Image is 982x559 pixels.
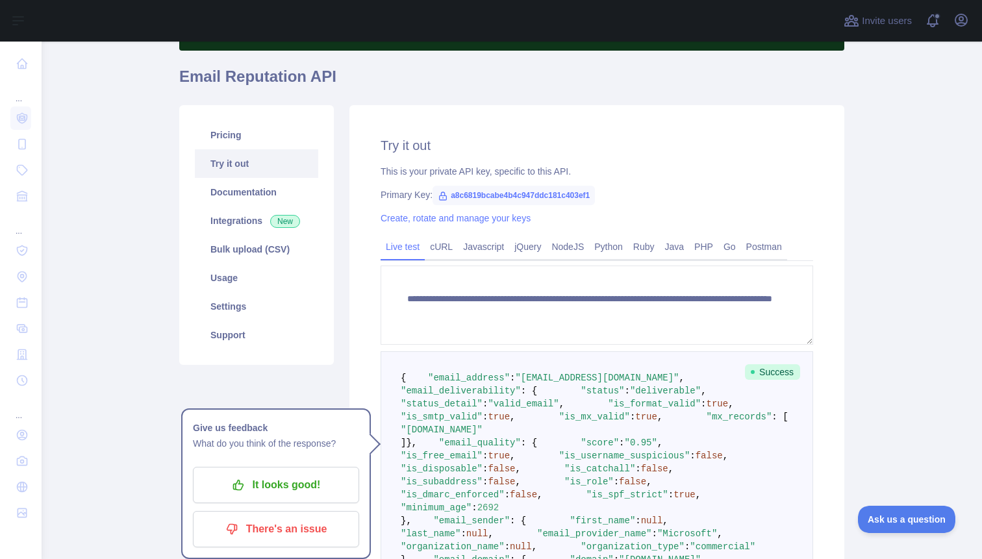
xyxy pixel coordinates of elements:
[509,236,546,257] a: jQuery
[401,399,483,409] span: "status_detail"
[401,528,460,539] span: "last_name"
[488,477,515,487] span: false
[625,386,630,396] span: :
[510,412,515,422] span: ,
[723,451,728,461] span: ,
[381,213,531,223] a: Create, rotate and manage your keys
[515,477,520,487] span: ,
[472,503,477,513] span: :
[428,373,510,383] span: "email_address"
[630,386,701,396] span: "deliverable"
[586,490,668,500] span: "is_spf_strict"
[401,386,521,396] span: "email_deliverability"
[718,236,741,257] a: Go
[772,412,788,422] span: : [
[707,412,772,422] span: "mx_records"
[401,373,406,383] span: {
[10,210,31,236] div: ...
[195,121,318,149] a: Pricing
[581,438,619,448] span: "score"
[466,528,488,539] span: null
[193,420,359,436] h1: Give us feedback
[660,236,690,257] a: Java
[657,528,717,539] span: "Microsoft"
[641,516,663,526] span: null
[858,506,956,533] iframe: Toggle Customer Support
[510,451,515,461] span: ,
[515,373,679,383] span: "[EMAIL_ADDRESS][DOMAIN_NAME]"
[510,373,515,383] span: :
[195,292,318,321] a: Settings
[406,438,417,448] span: },
[537,490,542,500] span: ,
[559,399,564,409] span: ,
[488,451,510,461] span: true
[630,412,635,422] span: :
[619,438,624,448] span: :
[625,438,657,448] span: "0.95"
[657,438,662,448] span: ,
[701,399,706,409] span: :
[401,541,505,552] span: "organization_name"
[690,451,695,461] span: :
[657,412,662,422] span: ,
[401,503,472,513] span: "minimum_age"
[483,412,488,422] span: :
[652,528,657,539] span: :
[570,516,635,526] span: "first_name"
[614,477,619,487] span: :
[589,236,628,257] a: Python
[483,399,488,409] span: :
[717,528,722,539] span: ,
[270,215,300,228] span: New
[662,516,668,526] span: ,
[546,236,589,257] a: NodeJS
[195,206,318,235] a: Integrations New
[488,399,559,409] span: "valid_email"
[668,464,674,474] span: ,
[460,528,466,539] span: :
[641,464,668,474] span: false
[10,78,31,104] div: ...
[679,373,685,383] span: ,
[515,464,520,474] span: ,
[841,10,914,31] button: Invite users
[689,236,718,257] a: PHP
[381,236,425,257] a: Live test
[401,516,412,526] span: },
[581,541,685,552] span: "organization_type"
[10,395,31,421] div: ...
[564,477,614,487] span: "is_role"
[559,412,630,422] span: "is_mx_valid"
[483,477,488,487] span: :
[195,178,318,206] a: Documentation
[635,516,640,526] span: :
[425,236,458,257] a: cURL
[510,516,526,526] span: : {
[537,528,651,539] span: "email_provider_name"
[674,490,696,500] span: true
[483,451,488,461] span: :
[628,236,660,257] a: Ruby
[668,490,674,500] span: :
[381,188,813,201] div: Primary Key:
[690,541,755,552] span: "commercial"
[488,464,515,474] span: false
[635,412,657,422] span: true
[401,464,483,474] span: "is_disposable"
[510,490,537,500] span: false
[707,399,729,409] span: true
[728,399,733,409] span: ,
[505,490,510,500] span: :
[685,541,690,552] span: :
[381,165,813,178] div: This is your private API key, specific to this API.
[521,386,537,396] span: : {
[195,264,318,292] a: Usage
[195,149,318,178] a: Try it out
[401,412,483,422] span: "is_smtp_valid"
[521,438,537,448] span: : {
[488,528,493,539] span: ,
[179,66,844,97] h1: Email Reputation API
[433,516,510,526] span: "email_sender"
[401,451,483,461] span: "is_free_email"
